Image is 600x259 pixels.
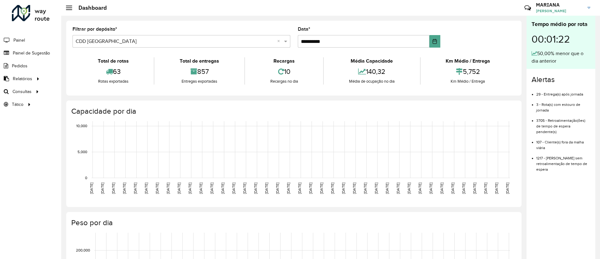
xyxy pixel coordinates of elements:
[319,183,323,194] text: [DATE]
[297,183,302,194] text: [DATE]
[133,183,137,194] text: [DATE]
[440,183,444,194] text: [DATE]
[483,183,487,194] text: [DATE]
[532,20,590,28] div: Tempo médio por rota
[177,183,181,194] text: [DATE]
[242,183,247,194] text: [DATE]
[422,65,514,78] div: 5,752
[275,183,279,194] text: [DATE]
[12,101,23,108] span: Tático
[74,57,152,65] div: Total de rotas
[536,97,590,113] li: 3 - Rota(s) com estouro de jornada
[264,183,268,194] text: [DATE]
[156,78,242,85] div: Entregas exportadas
[532,50,590,65] div: 50,00% menor que o dia anterior
[13,50,50,56] span: Painel de Sugestão
[429,183,433,194] text: [DATE]
[536,8,583,14] span: [PERSON_NAME]
[71,218,515,227] h4: Peso por dia
[363,183,367,194] text: [DATE]
[429,35,440,48] button: Choose Date
[12,88,32,95] span: Consultas
[505,183,509,194] text: [DATE]
[407,183,411,194] text: [DATE]
[210,183,214,194] text: [DATE]
[232,183,236,194] text: [DATE]
[76,124,87,128] text: 10,000
[422,57,514,65] div: Km Médio / Entrega
[472,183,477,194] text: [DATE]
[100,183,104,194] text: [DATE]
[352,183,356,194] text: [DATE]
[286,183,290,194] text: [DATE]
[76,248,90,252] text: 200,000
[396,183,400,194] text: [DATE]
[71,107,515,116] h4: Capacidade por dia
[74,65,152,78] div: 63
[111,183,115,194] text: [DATE]
[247,57,322,65] div: Recargas
[166,183,170,194] text: [DATE]
[72,25,117,33] label: Filtrar por depósito
[155,183,159,194] text: [DATE]
[521,1,534,15] a: Contato Rápido
[325,65,418,78] div: 140,32
[418,183,422,194] text: [DATE]
[247,65,322,78] div: 10
[422,78,514,85] div: Km Médio / Entrega
[85,176,87,180] text: 0
[536,87,590,97] li: 29 - Entrega(s) após jornada
[385,183,389,194] text: [DATE]
[13,75,32,82] span: Relatórios
[144,183,148,194] text: [DATE]
[298,25,310,33] label: Data
[325,57,418,65] div: Média Capacidade
[188,183,192,194] text: [DATE]
[221,183,225,194] text: [DATE]
[247,78,322,85] div: Recargas no dia
[536,135,590,151] li: 107 - Cliente(s) fora da malha viária
[451,183,455,194] text: [DATE]
[77,150,87,154] text: 5,000
[13,37,25,44] span: Painel
[89,183,93,194] text: [DATE]
[536,113,590,135] li: 3705 - Retroalimentação(ões) de tempo de espera pendente(s)
[156,65,242,78] div: 857
[277,38,282,45] span: Clear all
[536,2,583,8] h3: MARIANA
[532,75,590,84] h4: Alertas
[308,183,312,194] text: [DATE]
[536,151,590,172] li: 1217 - [PERSON_NAME] sem retroalimentação de tempo de espera
[325,78,418,85] div: Média de ocupação no dia
[494,183,498,194] text: [DATE]
[72,4,107,11] h2: Dashboard
[199,183,203,194] text: [DATE]
[532,28,590,50] div: 00:01:22
[330,183,334,194] text: [DATE]
[341,183,345,194] text: [DATE]
[253,183,257,194] text: [DATE]
[462,183,466,194] text: [DATE]
[374,183,378,194] text: [DATE]
[12,63,27,69] span: Pedidos
[122,183,126,194] text: [DATE]
[74,78,152,85] div: Rotas exportadas
[156,57,242,65] div: Total de entregas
